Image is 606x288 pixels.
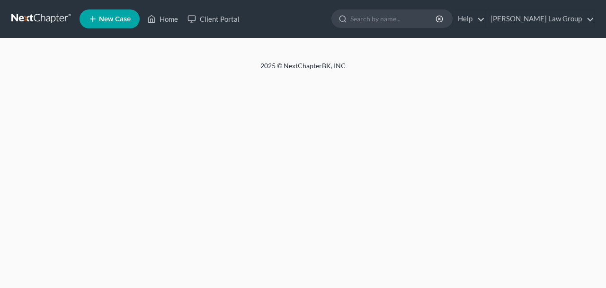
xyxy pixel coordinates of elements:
span: New Case [99,16,131,23]
a: Home [143,10,183,27]
a: [PERSON_NAME] Law Group [486,10,594,27]
input: Search by name... [350,10,437,27]
div: 2025 © NextChapterBK, INC [33,61,573,78]
a: Help [453,10,485,27]
a: Client Portal [183,10,244,27]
